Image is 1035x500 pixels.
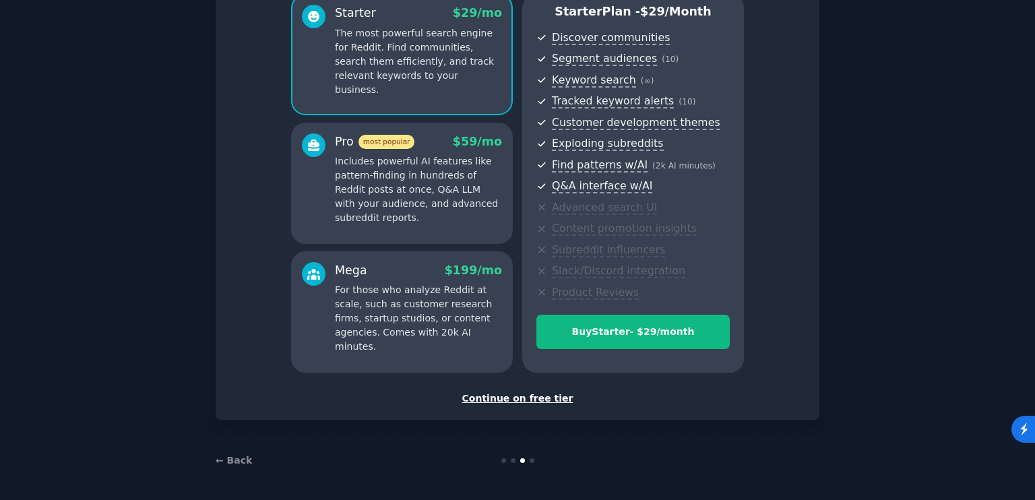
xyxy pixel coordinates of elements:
span: Advanced search UI [552,201,657,215]
p: For those who analyze Reddit at scale, such as customer research firms, startup studios, or conte... [335,283,502,354]
div: Buy Starter - $ 29 /month [537,325,729,339]
p: The most powerful search engine for Reddit. Find communities, search them efficiently, and track ... [335,26,502,97]
span: most popular [358,135,415,149]
span: Keyword search [552,73,636,88]
span: ( 10 ) [679,97,695,106]
span: Content promotion insights [552,222,697,236]
span: Customer development themes [552,116,720,130]
span: $ 59 /mo [453,135,502,148]
span: Subreddit influencers [552,243,665,257]
span: Product Reviews [552,286,639,300]
div: Starter [335,5,376,22]
p: Includes powerful AI features like pattern-finding in hundreds of Reddit posts at once, Q&A LLM w... [335,154,502,225]
span: ( ∞ ) [641,76,654,86]
span: $ 199 /mo [445,263,502,277]
span: Segment audiences [552,52,657,66]
span: Tracked keyword alerts [552,94,674,108]
div: Continue on free tier [230,392,805,406]
span: $ 29 /mo [453,6,502,20]
span: Exploding subreddits [552,137,663,151]
span: Find patterns w/AI [552,158,648,173]
span: Q&A interface w/AI [552,179,652,193]
p: Starter Plan - [536,3,730,20]
span: $ 29 /month [640,5,712,18]
span: ( 10 ) [662,55,679,64]
span: ( 2k AI minutes ) [652,161,716,170]
span: Discover communities [552,31,670,45]
div: Pro [335,133,414,150]
div: Mega [335,262,367,279]
button: BuyStarter- $29/month [536,315,730,349]
a: ← Back [216,455,252,466]
span: Slack/Discord integration [552,264,685,278]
